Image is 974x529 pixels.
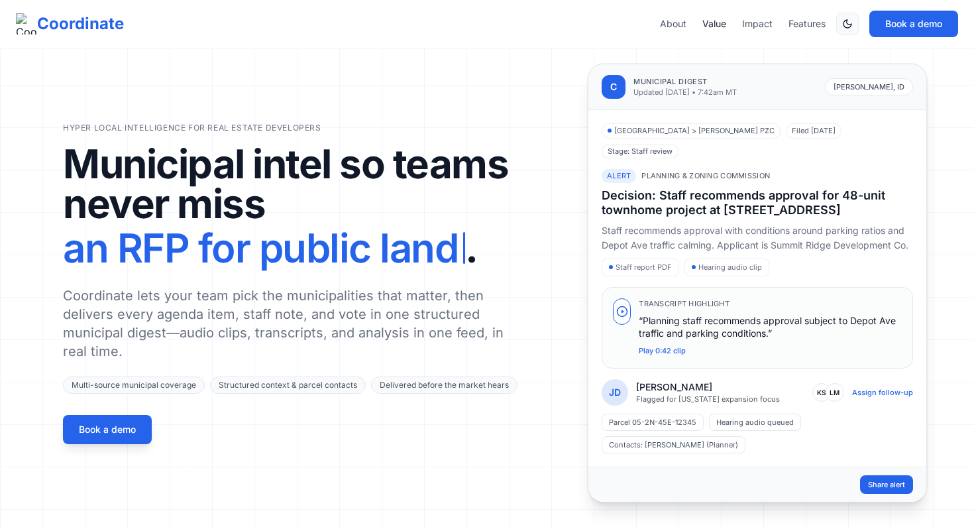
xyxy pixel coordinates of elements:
span: Filed [DATE] [786,123,841,139]
button: Assign follow-up [852,387,913,398]
p: Hyper local intelligence for real estate developers [63,123,521,133]
span: Delivered before the market hears [371,377,517,394]
p: “Planning staff recommends approval subject to Depot Ave traffic and parking conditions.” [639,314,902,340]
div: JD [602,379,628,406]
h3: Decision: Staff recommends approval for 48-unit townhome project at [STREET_ADDRESS] [602,188,913,218]
p: [PERSON_NAME] [636,381,780,394]
a: Value [702,17,726,30]
button: Play 0:42 clip [639,345,686,357]
span: Hearing audio clip [684,259,769,276]
p: Flagged for [US_STATE] expansion focus [636,394,780,404]
a: Coordinate [16,13,124,34]
a: About [660,17,686,30]
button: Share alert [860,475,913,495]
span: KS [812,383,831,402]
span: an RFP for public land [63,223,458,273]
span: Structured context & parcel contacts [210,377,366,394]
img: Coordinate [16,13,37,34]
h1: Municipal intel so teams never miss . [63,144,521,273]
span: LM [826,383,844,402]
span: Stage: Staff review [602,144,678,159]
span: Contacts: [PERSON_NAME] (Planner) [602,436,745,453]
p: Transcript highlight [639,298,902,310]
span: Planning & Zoning Commission [641,170,770,182]
span: Alert [602,169,636,183]
span: [PERSON_NAME], ID [825,78,913,96]
span: Hearing audio queued [709,414,801,431]
button: Book a demo [63,415,152,444]
a: Impact [742,17,773,30]
span: Staff report PDF [602,259,679,276]
span: Parcel 05-2N-45E-12345 [602,414,704,431]
p: Municipal digest [633,76,737,88]
button: Switch to dark mode [836,13,859,35]
p: Updated [DATE] • 7:42am MT [633,87,737,98]
span: Coordinate [37,13,124,34]
span: [GEOGRAPHIC_DATA] > [PERSON_NAME] PZC [602,123,781,139]
a: Features [788,17,826,30]
span: Multi-source municipal coverage [63,377,205,394]
div: C [602,75,625,99]
p: Staff recommends approval with conditions around parking ratios and Depot Ave traffic calming. Ap... [602,223,913,254]
button: Book a demo [869,11,958,37]
p: Coordinate lets your team pick the municipalities that matter, then delivers every agenda item, s... [63,286,521,361]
